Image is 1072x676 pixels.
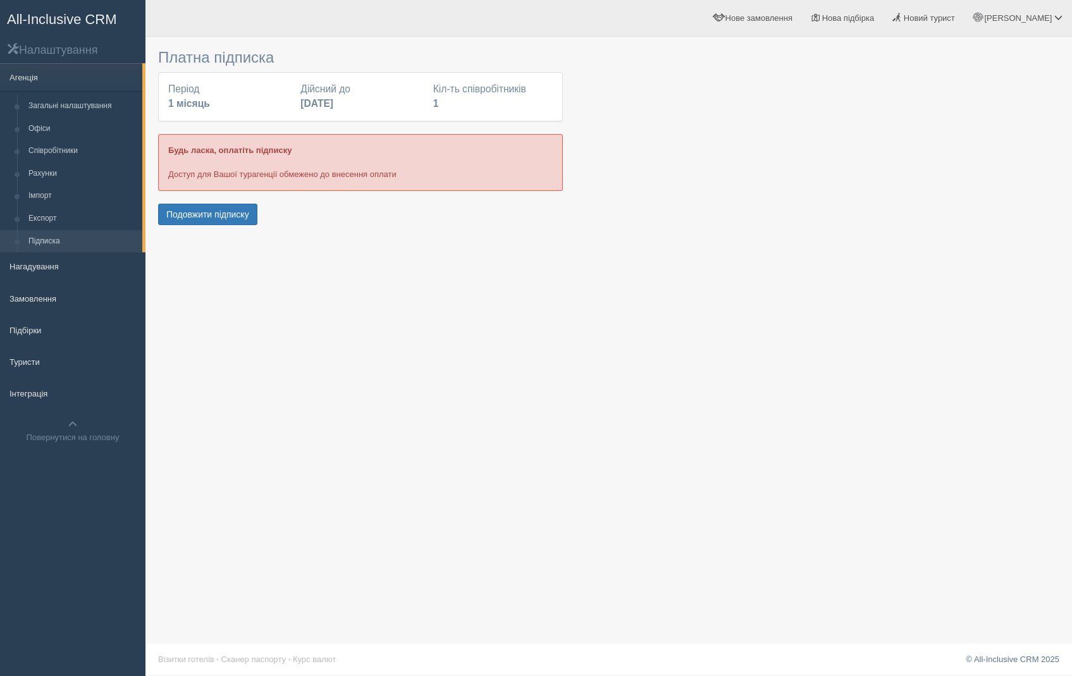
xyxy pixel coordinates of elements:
[158,654,214,664] a: Візитки готелів
[725,13,792,23] span: Нове замовлення
[216,654,219,664] span: ·
[158,204,257,225] button: Подовжити підписку
[300,98,333,109] b: [DATE]
[23,185,142,207] a: Імпорт
[23,118,142,140] a: Офіси
[288,654,291,664] span: ·
[433,98,439,109] b: 1
[158,49,563,66] h3: Платна підписка
[23,163,142,185] a: Рахунки
[1,1,145,35] a: All-Inclusive CRM
[168,145,292,155] b: Будь ласка, оплатіть підписку
[7,11,117,27] span: All-Inclusive CRM
[168,98,210,109] b: 1 місяць
[294,82,426,111] div: Дійсний до
[162,82,294,111] div: Період
[23,140,142,163] a: Співробітники
[904,13,955,23] span: Новий турист
[23,230,142,253] a: Підписка
[966,654,1059,664] a: © All-Inclusive CRM 2025
[23,207,142,230] a: Експорт
[158,134,563,190] div: Доступ для Вашої турагенції обмежено до внесення оплати
[23,95,142,118] a: Загальні налаштування
[427,82,559,111] div: Кіл-ть співробітників
[984,13,1052,23] span: [PERSON_NAME]
[293,654,336,664] a: Курс валют
[221,654,286,664] a: Сканер паспорту
[822,13,875,23] span: Нова підбірка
